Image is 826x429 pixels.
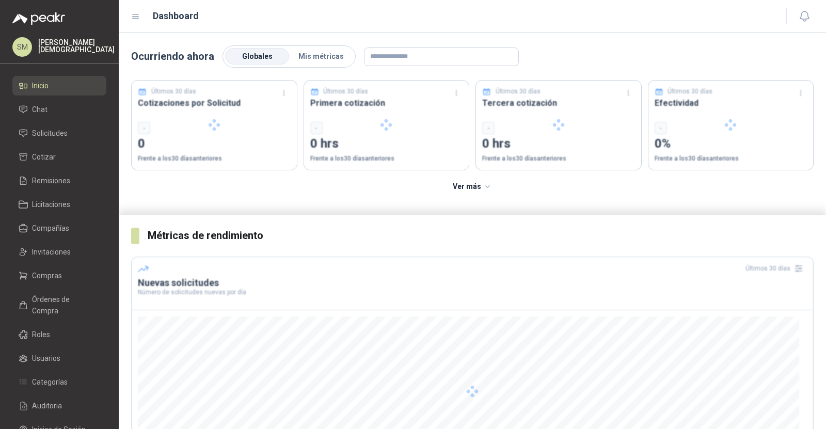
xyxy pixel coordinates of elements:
[12,195,106,214] a: Licitaciones
[32,104,47,115] span: Chat
[32,329,50,340] span: Roles
[32,80,49,91] span: Inicio
[12,37,32,57] div: SM
[32,400,62,411] span: Auditoria
[12,123,106,143] a: Solicitudes
[32,151,56,163] span: Cotizar
[12,76,106,96] a: Inicio
[447,177,498,197] button: Ver más
[12,396,106,416] a: Auditoria
[148,228,814,244] h3: Métricas de rendimiento
[12,266,106,285] a: Compras
[242,52,273,60] span: Globales
[131,49,214,65] p: Ocurriendo ahora
[12,147,106,167] a: Cotizar
[12,171,106,190] a: Remisiones
[12,348,106,368] a: Usuarios
[12,325,106,344] a: Roles
[32,270,62,281] span: Compras
[12,12,65,25] img: Logo peakr
[38,39,115,53] p: [PERSON_NAME] [DEMOGRAPHIC_DATA]
[32,175,70,186] span: Remisiones
[153,9,199,23] h1: Dashboard
[12,100,106,119] a: Chat
[12,242,106,262] a: Invitaciones
[298,52,344,60] span: Mis métricas
[32,294,97,316] span: Órdenes de Compra
[32,128,68,139] span: Solicitudes
[32,376,68,388] span: Categorías
[32,246,71,258] span: Invitaciones
[12,218,106,238] a: Compañías
[32,353,60,364] span: Usuarios
[12,372,106,392] a: Categorías
[12,290,106,321] a: Órdenes de Compra
[32,199,70,210] span: Licitaciones
[32,223,69,234] span: Compañías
